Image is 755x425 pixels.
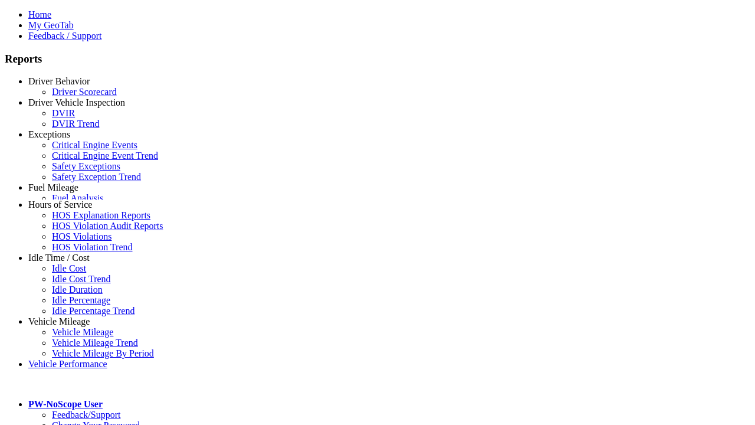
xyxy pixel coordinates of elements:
h3: Reports [5,53,750,66]
a: Home [28,9,51,19]
a: HOS Violations [52,231,111,241]
a: My GeoTab [28,20,74,30]
a: Vehicle Mileage Trend [52,338,138,348]
a: Safety Exceptions [52,161,120,171]
a: Critical Engine Event Trend [52,151,158,161]
a: Fuel Mileage [28,182,78,192]
a: HOS Explanation Reports [52,210,150,220]
a: Idle Duration [52,285,103,295]
a: Driver Scorecard [52,87,117,97]
a: Idle Time / Cost [28,253,90,263]
a: DVIR [52,108,75,118]
a: Idle Cost [52,263,86,273]
a: Idle Cost Trend [52,274,111,284]
a: Driver Behavior [28,76,90,86]
a: Driver Vehicle Inspection [28,97,125,107]
a: Feedback / Support [28,31,101,41]
a: Fuel Analysis [52,193,104,203]
a: Idle Percentage Trend [52,306,134,316]
a: Vehicle Mileage By Period [52,348,154,358]
a: PW-NoScope User [28,399,103,409]
a: Vehicle Performance [28,359,107,369]
a: DVIR Trend [52,119,99,129]
a: Vehicle Mileage [52,327,113,337]
a: HOS Violation Audit Reports [52,221,163,231]
a: Exceptions [28,129,70,139]
a: Hours of Service [28,200,92,210]
a: HOS Violation Trend [52,242,133,252]
a: Idle Percentage [52,295,110,305]
a: Feedback/Support [52,410,120,420]
a: Safety Exception Trend [52,172,141,182]
a: Critical Engine Events [52,140,137,150]
a: Vehicle Mileage [28,316,90,326]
